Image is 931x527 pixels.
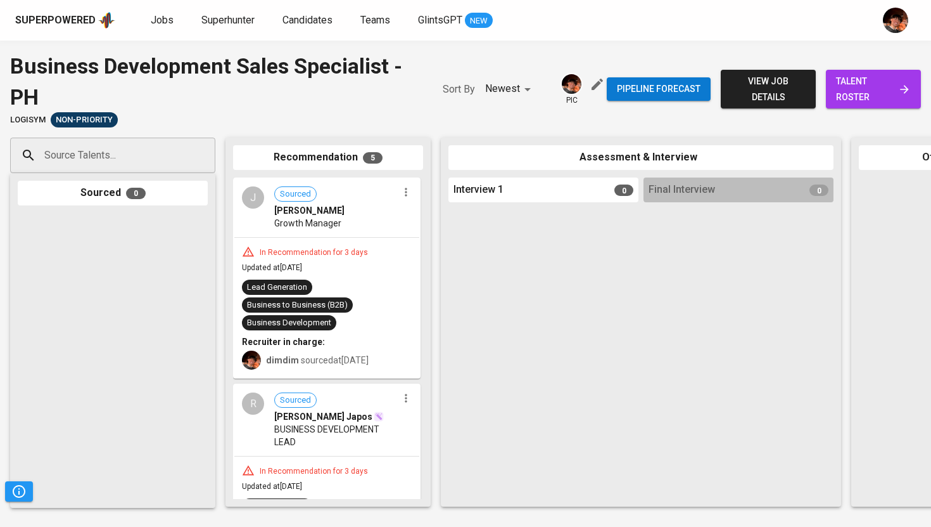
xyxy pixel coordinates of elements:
[255,247,373,258] div: In Recommendation for 3 days
[607,77,711,101] button: Pipeline forecast
[51,114,118,126] span: Non-Priority
[363,152,383,164] span: 5
[98,11,115,30] img: app logo
[465,15,493,27] span: NEW
[274,217,341,230] span: Growth Manager
[151,13,176,29] a: Jobs
[275,394,316,407] span: Sourced
[242,482,302,491] span: Updated at [DATE]
[274,410,372,423] span: [PERSON_NAME] Japos
[275,188,316,200] span: Sourced
[266,355,369,365] span: sourced at [DATE]
[10,114,46,126] span: LogiSYM
[15,13,96,28] div: Superpowered
[242,186,264,209] div: J
[360,14,390,26] span: Teams
[617,81,700,97] span: Pipeline forecast
[242,263,302,272] span: Updated at [DATE]
[418,14,462,26] span: GlintsGPT
[443,82,475,97] p: Sort By
[836,74,911,105] span: talent roster
[282,13,335,29] a: Candidates
[10,51,417,112] div: Business Development Sales Specialist - PH
[15,11,115,30] a: Superpoweredapp logo
[233,145,423,170] div: Recommendation
[201,14,255,26] span: Superhunter
[809,185,828,196] span: 0
[485,77,535,101] div: Newest
[360,13,393,29] a: Teams
[208,154,211,157] button: Open
[247,299,348,311] div: Business to Business (B2B)
[5,481,33,502] button: Pipeline Triggers
[721,70,816,108] button: view job details
[151,14,174,26] span: Jobs
[453,183,503,197] span: Interview 1
[266,355,299,365] b: dimdim
[233,178,421,379] div: JSourced[PERSON_NAME]Growth ManagerIn Recommendation for 3 daysUpdated at[DATE]Lead GenerationBus...
[731,74,806,105] span: view job details
[242,337,325,347] b: Recruiter in charge:
[242,351,261,370] img: diemas@glints.com
[883,8,908,33] img: diemas@glints.com
[274,423,398,448] span: BUSINESS DEVELOPMENT LEAD
[485,81,520,96] p: Newest
[18,181,208,205] div: Sourced
[405,490,453,503] div: Loading pipeline
[51,112,118,127] div: Pending Client’s Feedback, Sufficient Talents in Pipeline
[448,145,833,170] div: Assessment & Interview
[247,317,331,329] div: Business Development
[562,74,581,94] img: diemas@glints.com
[274,204,345,217] span: [PERSON_NAME]
[282,14,332,26] span: Candidates
[374,412,384,422] img: magic_wand.svg
[826,70,921,108] a: talent roster
[247,282,307,294] div: Lead Generation
[614,185,633,196] span: 0
[418,13,493,29] a: GlintsGPT NEW
[201,13,257,29] a: Superhunter
[560,73,583,106] div: pic
[255,466,373,477] div: In Recommendation for 3 days
[649,183,715,197] span: Final Interview
[242,393,264,415] div: R
[126,188,146,199] span: 0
